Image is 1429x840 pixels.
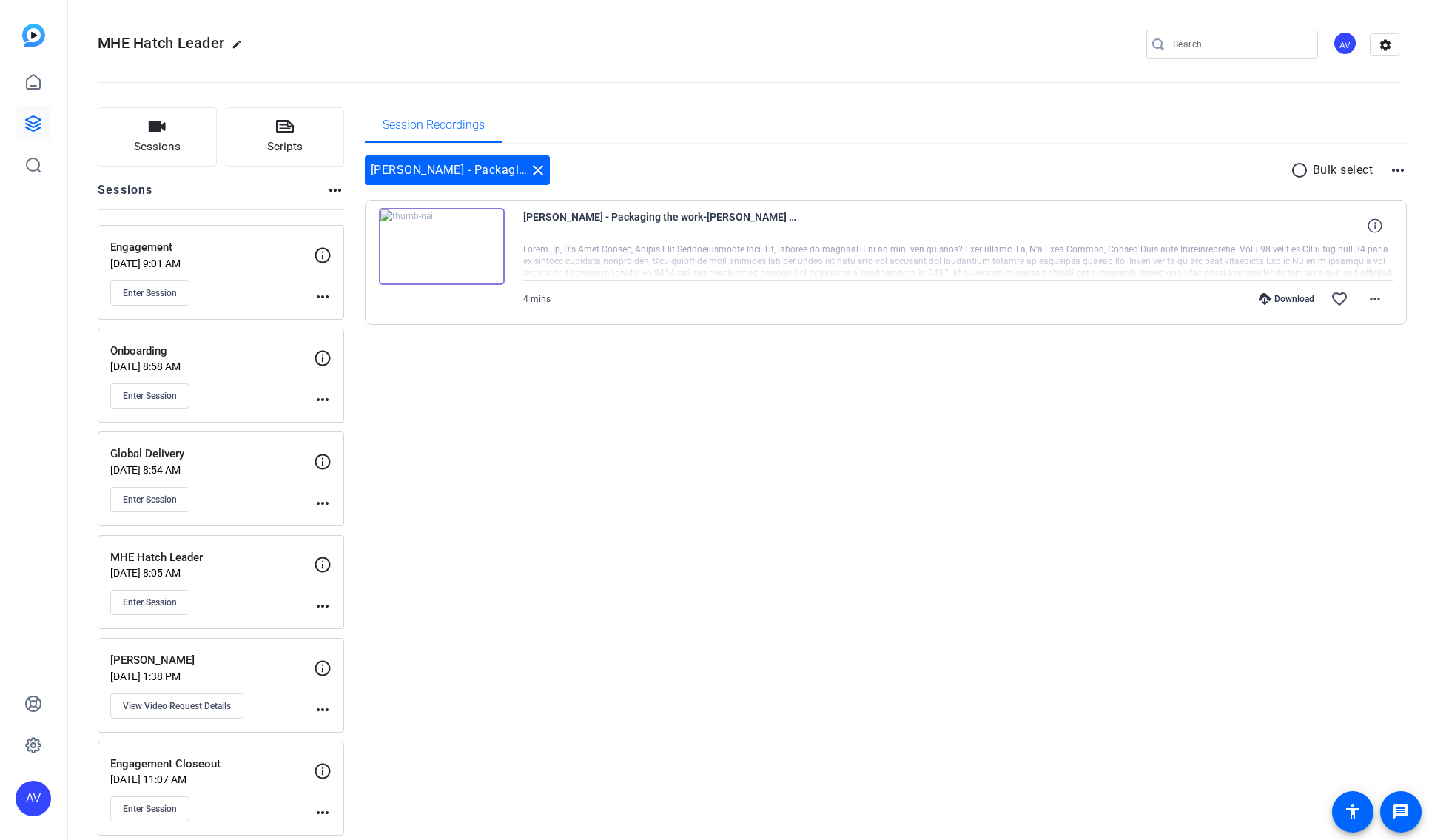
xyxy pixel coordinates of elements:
[110,773,314,785] p: [DATE] 11:07 AM
[1291,161,1313,179] mat-icon: radio_button_unchecked
[16,781,51,816] div: AV
[314,701,332,719] mat-icon: more_horiz
[110,446,314,463] p: Global Delivery
[98,181,153,209] h2: Sessions
[110,383,189,409] button: Enter Session
[1371,34,1400,56] mat-icon: settings
[326,181,344,199] mat-icon: more_horiz
[123,803,177,815] span: Enter Session
[523,208,797,243] span: [PERSON_NAME] - Packaging the work-[PERSON_NAME] -2025-09-09-10-10-35-568-0
[523,294,551,304] span: 4 mins
[110,756,314,773] p: Engagement Closeout
[383,119,485,131] span: Session Recordings
[226,107,345,167] button: Scripts
[267,138,303,155] span: Scripts
[98,107,217,167] button: Sessions
[110,487,189,512] button: Enter Session
[110,360,314,372] p: [DATE] 8:58 AM
[123,390,177,402] span: Enter Session
[314,288,332,306] mat-icon: more_horiz
[365,155,550,185] div: [PERSON_NAME] - Packaging the work
[529,161,547,179] mat-icon: close
[110,239,314,256] p: Engagement
[314,804,332,821] mat-icon: more_horiz
[314,391,332,409] mat-icon: more_horiz
[110,671,314,682] p: [DATE] 1:38 PM
[110,652,314,669] p: [PERSON_NAME]
[123,287,177,299] span: Enter Session
[314,597,332,615] mat-icon: more_horiz
[1313,161,1373,179] p: Bulk select
[1331,290,1348,308] mat-icon: favorite_border
[1251,293,1322,305] div: Download
[123,700,231,712] span: View Video Request Details
[1333,31,1359,57] ngx-avatar: Amanda Vintinner
[110,258,314,269] p: [DATE] 9:01 AM
[232,39,249,57] mat-icon: edit
[1366,290,1384,308] mat-icon: more_horiz
[22,24,45,47] img: blue-gradient.svg
[123,597,177,608] span: Enter Session
[110,567,314,579] p: [DATE] 8:05 AM
[110,796,189,821] button: Enter Session
[314,494,332,512] mat-icon: more_horiz
[1173,36,1306,53] input: Search
[1389,161,1407,179] mat-icon: more_horiz
[1344,803,1362,821] mat-icon: accessibility
[110,549,314,566] p: MHE Hatch Leader
[123,494,177,505] span: Enter Session
[110,280,189,306] button: Enter Session
[1333,31,1357,56] div: AV
[1392,803,1410,821] mat-icon: message
[110,343,314,360] p: Onboarding
[110,590,189,615] button: Enter Session
[110,693,243,719] button: View Video Request Details
[98,34,224,52] span: MHE Hatch Leader
[134,138,181,155] span: Sessions
[110,464,314,476] p: [DATE] 8:54 AM
[379,208,505,285] img: thumb-nail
